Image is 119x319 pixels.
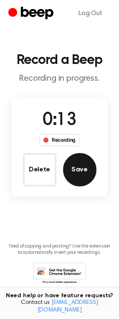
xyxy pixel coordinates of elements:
[5,299,114,314] span: Contact us
[8,5,56,22] a: Beep
[7,74,112,84] p: Recording in progress.
[7,54,112,67] h1: Record a Beep
[23,153,56,186] button: Delete Audio Record
[39,134,80,146] div: Recording
[7,243,112,256] p: Tired of copying and pasting? Use the extension to automatically insert your recordings.
[63,153,96,186] button: Save Audio Record
[43,112,76,129] span: 0:13
[70,3,111,23] a: Log Out
[38,300,98,313] a: [EMAIL_ADDRESS][DOMAIN_NAME]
